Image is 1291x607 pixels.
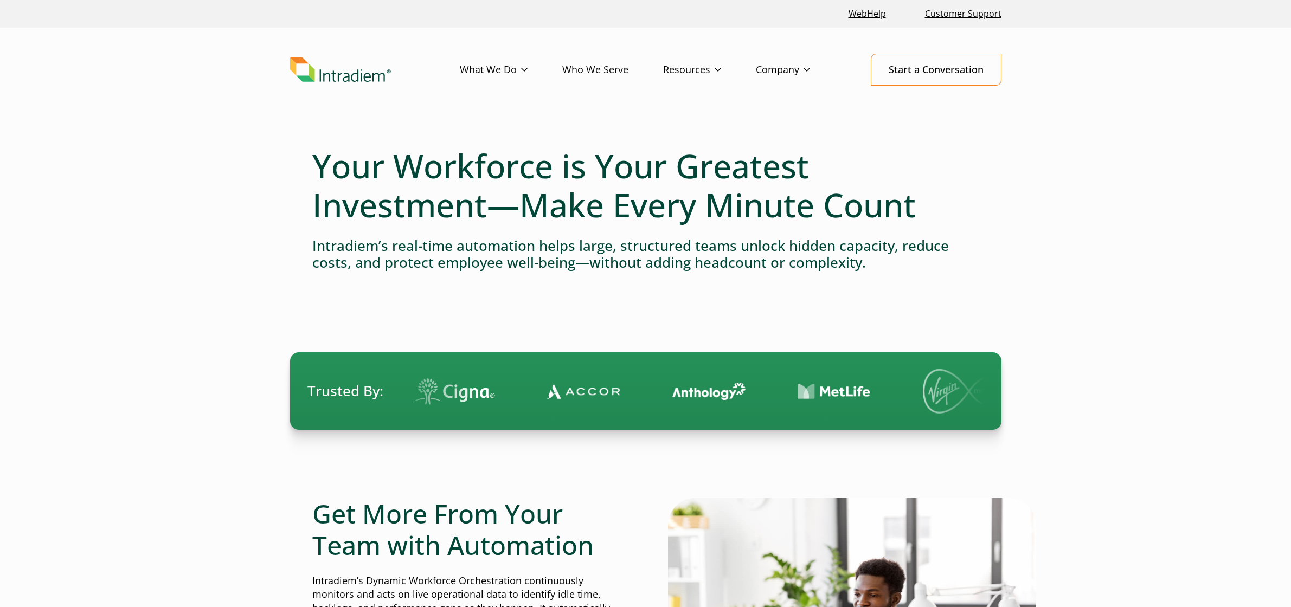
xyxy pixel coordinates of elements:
[460,54,562,86] a: What We Do
[921,2,1006,25] a: Customer Support
[920,369,995,414] img: Virgin Media logo.
[312,146,979,224] h1: Your Workforce is Your Greatest Investment—Make Every Minute Count
[844,2,890,25] a: Link opens in a new window
[312,237,979,271] h4: Intradiem’s real-time automation helps large, structured teams unlock hidden capacity, reduce cos...
[871,54,1001,86] a: Start a Conversation
[756,54,845,86] a: Company
[290,57,460,82] a: Link to homepage of Intradiem
[663,54,756,86] a: Resources
[794,383,868,400] img: Contact Center Automation MetLife Logo
[544,383,617,399] img: Contact Center Automation Accor Logo
[562,54,663,86] a: Who We Serve
[312,498,624,560] h2: Get More From Your Team with Automation
[290,57,391,82] img: Intradiem
[307,381,383,401] span: Trusted By:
